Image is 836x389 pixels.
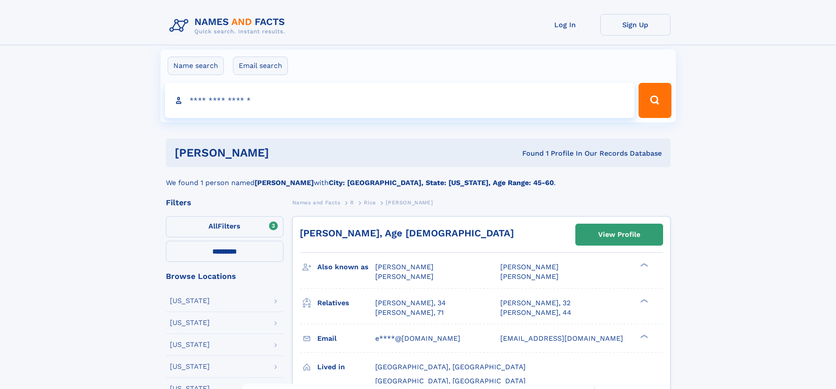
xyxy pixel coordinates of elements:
[170,297,210,304] div: [US_STATE]
[530,14,600,36] a: Log In
[500,263,559,271] span: [PERSON_NAME]
[638,262,649,268] div: ❯
[500,308,571,318] a: [PERSON_NAME], 44
[500,272,559,281] span: [PERSON_NAME]
[598,225,640,245] div: View Profile
[364,197,376,208] a: Rice
[364,200,376,206] span: Rice
[639,83,671,118] button: Search Button
[166,167,671,188] div: We found 1 person named with .
[166,272,283,280] div: Browse Locations
[166,216,283,237] label: Filters
[170,341,210,348] div: [US_STATE]
[166,199,283,207] div: Filters
[576,224,663,245] a: View Profile
[317,360,375,375] h3: Lived in
[500,298,570,308] a: [PERSON_NAME], 32
[317,296,375,310] h3: Relatives
[170,363,210,370] div: [US_STATE]
[375,298,446,308] a: [PERSON_NAME], 34
[375,377,526,385] span: [GEOGRAPHIC_DATA], [GEOGRAPHIC_DATA]
[317,260,375,275] h3: Also known as
[175,147,396,158] h1: [PERSON_NAME]
[386,200,433,206] span: [PERSON_NAME]
[300,228,514,239] a: [PERSON_NAME], Age [DEMOGRAPHIC_DATA]
[165,83,635,118] input: search input
[329,178,554,187] b: City: [GEOGRAPHIC_DATA], State: [US_STATE], Age Range: 45-60
[208,222,218,230] span: All
[255,178,314,187] b: [PERSON_NAME]
[317,331,375,346] h3: Email
[168,57,224,75] label: Name search
[166,14,292,38] img: Logo Names and Facts
[233,57,288,75] label: Email search
[170,319,210,326] div: [US_STATE]
[375,263,434,271] span: [PERSON_NAME]
[500,334,623,343] span: [EMAIL_ADDRESS][DOMAIN_NAME]
[350,200,354,206] span: R
[375,272,434,281] span: [PERSON_NAME]
[395,149,662,158] div: Found 1 Profile In Our Records Database
[375,363,526,371] span: [GEOGRAPHIC_DATA], [GEOGRAPHIC_DATA]
[600,14,671,36] a: Sign Up
[638,298,649,303] div: ❯
[638,333,649,339] div: ❯
[350,197,354,208] a: R
[292,197,341,208] a: Names and Facts
[375,308,444,318] a: [PERSON_NAME], 71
